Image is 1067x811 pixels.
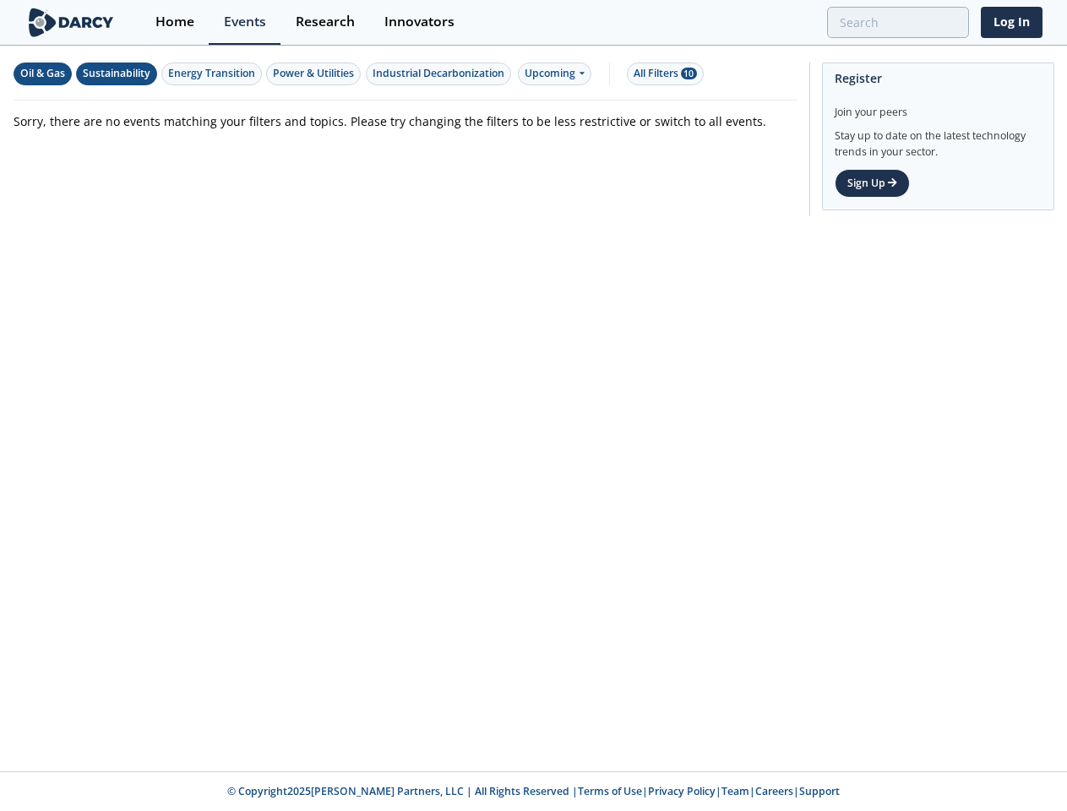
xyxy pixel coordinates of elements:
a: Careers [755,784,793,798]
div: Research [296,15,355,29]
p: Sorry, there are no events matching your filters and topics. Please try changing the filters to b... [14,112,798,130]
input: Advanced Search [827,7,969,38]
div: Register [835,63,1042,93]
div: Upcoming [518,63,591,85]
button: Oil & Gas [14,63,72,85]
div: Energy Transition [168,66,255,81]
a: Privacy Policy [648,784,716,798]
div: Industrial Decarbonization [373,66,504,81]
a: Terms of Use [578,784,642,798]
div: Oil & Gas [20,66,65,81]
button: Power & Utilities [266,63,361,85]
div: Events [224,15,266,29]
button: Sustainability [76,63,157,85]
div: Home [155,15,194,29]
button: Energy Transition [161,63,262,85]
button: All Filters 10 [627,63,704,85]
button: Industrial Decarbonization [366,63,511,85]
a: Support [799,784,840,798]
div: Join your peers [835,93,1042,120]
a: Team [721,784,749,798]
p: © Copyright 2025 [PERSON_NAME] Partners, LLC | All Rights Reserved | | | | | [125,784,943,799]
div: Sustainability [83,66,150,81]
div: Power & Utilities [273,66,354,81]
span: 10 [681,68,697,79]
div: Stay up to date on the latest technology trends in your sector. [835,120,1042,160]
a: Sign Up [835,169,910,198]
a: Log In [981,7,1043,38]
div: All Filters [634,66,697,81]
div: Innovators [384,15,455,29]
img: logo-wide.svg [25,8,117,37]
